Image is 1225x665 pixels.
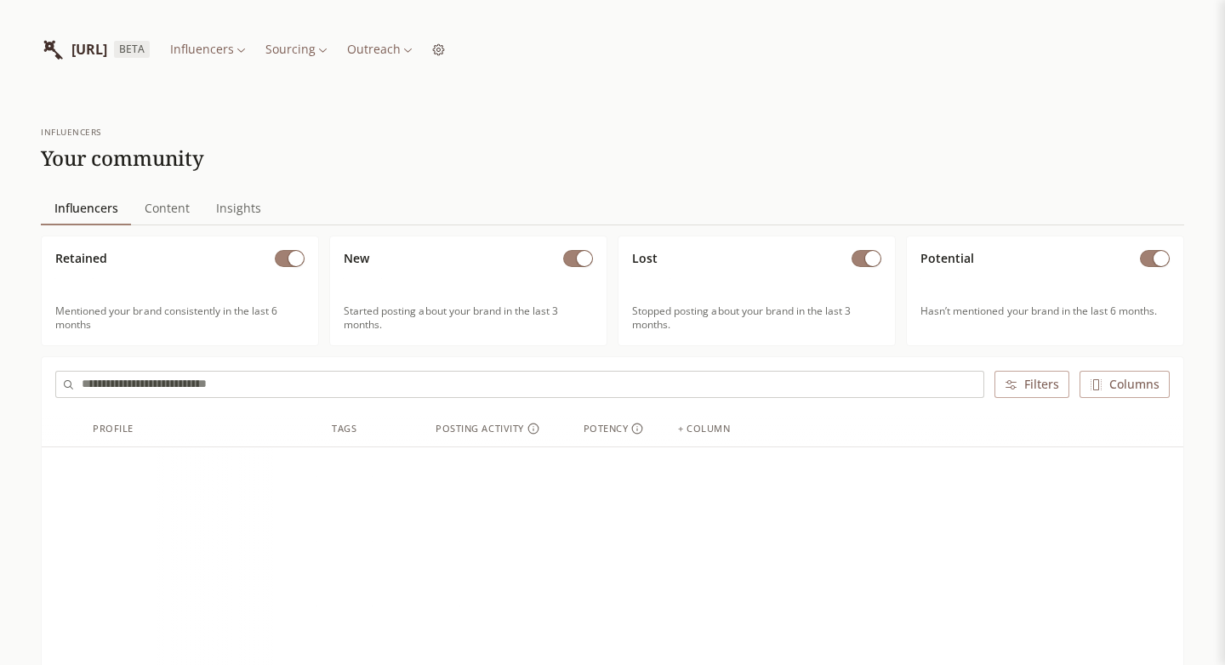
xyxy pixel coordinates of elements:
a: InfluencerList.ai[URL]BETA [41,27,150,71]
a: Content [131,191,202,225]
div: Posting Activity [436,422,539,436]
span: Insights [209,196,268,220]
nav: Main [41,191,1184,225]
button: Sourcing [259,37,333,61]
span: Started posting about your brand in the last 3 months. [344,304,593,332]
button: Outreach [340,37,419,61]
img: InfluencerList.ai [41,37,65,61]
h1: Your community [41,145,204,171]
button: Columns [1080,371,1170,398]
span: Influencers [48,196,124,220]
span: [URL] [71,39,107,60]
span: Stopped posting about your brand in the last 3 months. [632,304,881,332]
span: Potential [920,250,974,267]
a: Influencers [41,191,131,225]
div: + column [678,422,730,436]
span: Hasn’t mentioned your brand in the last 6 months. [920,304,1170,318]
span: New [344,250,369,267]
div: influencers [41,126,204,139]
span: Lost [632,250,658,267]
span: Content [138,196,197,220]
span: Mentioned your brand consistently in the last 6 months [55,304,305,332]
span: Retained [55,250,107,267]
a: Insights [203,191,275,225]
span: BETA [114,41,150,58]
button: Filters [994,371,1069,398]
button: Influencers [163,37,252,61]
div: Profile [93,422,134,436]
div: Potency [584,422,644,436]
div: Tags [332,422,356,436]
